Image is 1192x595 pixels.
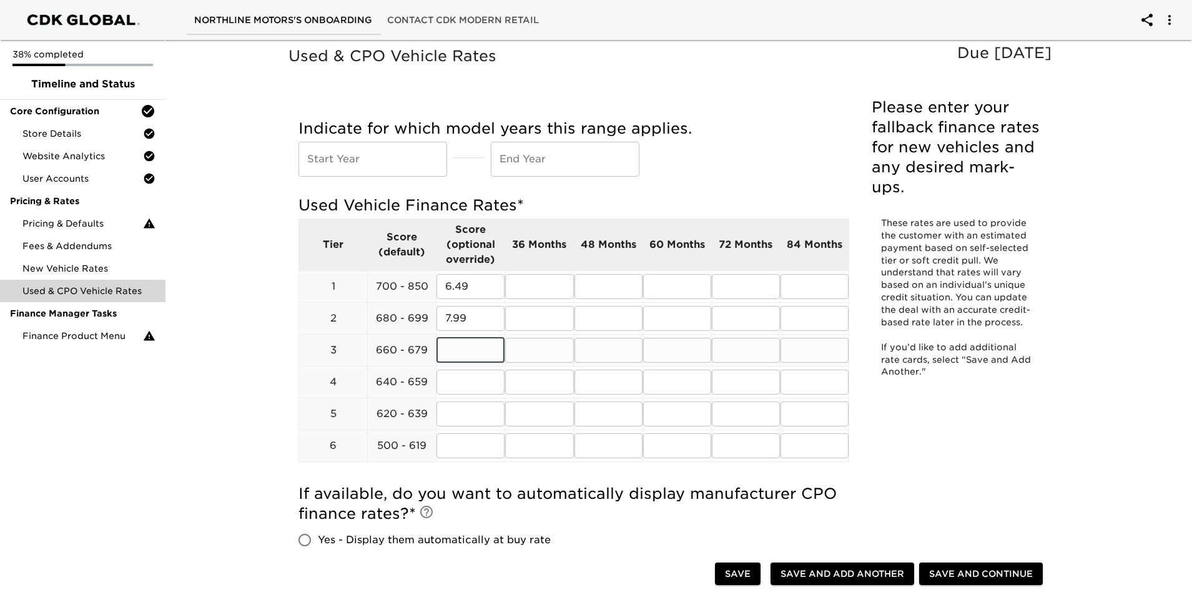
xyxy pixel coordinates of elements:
[368,375,436,390] p: 640 - 659
[781,566,904,582] span: Save and Add Another
[299,343,367,358] p: 3
[298,195,849,215] h5: Used Vehicle Finance Rates
[436,222,505,267] p: Score (optional override)
[10,77,155,92] span: Timeline and Status
[781,237,849,252] p: 84 Months
[368,279,436,294] p: 700 - 850
[368,343,436,358] p: 660 - 679
[929,566,1033,582] span: Save and Continue
[881,218,1031,327] span: These rates are used to provide the customer with an estimated payment based on self-selected tie...
[368,311,436,326] p: 680 - 699
[22,172,143,185] span: User Accounts
[387,12,539,28] span: Contact CDK Modern Retail
[194,12,372,28] span: Northline Motors's Onboarding
[299,311,367,326] p: 2
[298,484,849,524] h5: If available, do you want to automatically display manufacturer CPO finance rates?
[712,237,780,252] p: 72 Months
[10,195,155,207] span: Pricing & Rates
[368,438,436,453] p: 500 - 619
[299,279,367,294] p: 1
[22,285,155,297] span: Used & CPO Vehicle Rates
[288,46,1058,66] h5: Used & CPO Vehicle Rates
[574,237,643,252] p: 48 Months
[368,406,436,421] p: 620 - 639
[22,240,155,252] span: Fees & Addendums
[22,127,143,140] span: Store Details
[299,438,367,453] p: 6
[10,307,155,320] span: Finance Manager Tasks
[505,237,573,252] p: 36 Months
[643,237,711,252] p: 60 Months
[299,237,367,252] p: Tier
[881,342,1033,377] span: If you’d like to add additional rate cards, select “Save and Add Another."
[22,330,143,342] span: Finance Product Menu
[299,406,367,421] p: 5
[12,48,153,61] p: 38% completed
[872,97,1040,197] h5: Please enter your fallback finance rates for new vehicles and any desired mark-ups.
[1155,5,1185,35] button: account of current user
[298,119,849,139] h5: Indicate for which model years this range applies.
[22,217,143,230] span: Pricing & Defaults
[725,566,751,582] span: Save
[368,230,436,260] p: Score (default)
[919,563,1043,586] button: Save and Continue
[1132,5,1162,35] button: account of current user
[22,150,143,162] span: Website Analytics
[715,563,761,586] button: Save
[299,375,367,390] p: 4
[318,533,551,548] span: Yes - Display them automatically at buy rate
[957,44,1052,62] span: Due [DATE]
[22,262,155,275] span: New Vehicle Rates
[10,105,140,117] span: Core Configuration
[771,563,914,586] button: Save and Add Another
